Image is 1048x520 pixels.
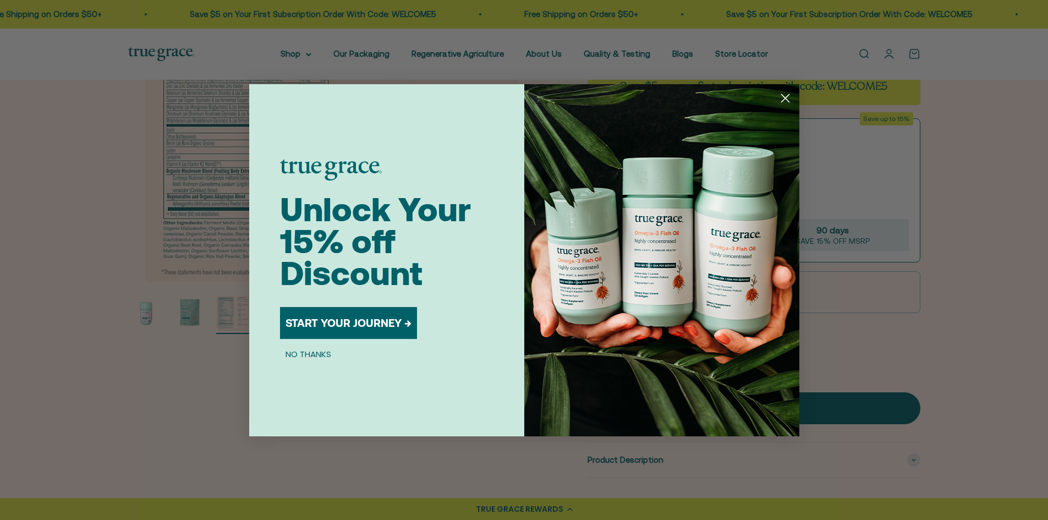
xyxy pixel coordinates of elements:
[280,160,382,180] img: logo placeholder
[280,190,471,292] span: Unlock Your 15% off Discount
[280,307,417,339] button: START YOUR JOURNEY →
[280,348,337,361] button: NO THANKS
[776,89,795,108] button: Close dialog
[524,84,799,436] img: 098727d5-50f8-4f9b-9554-844bb8da1403.jpeg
